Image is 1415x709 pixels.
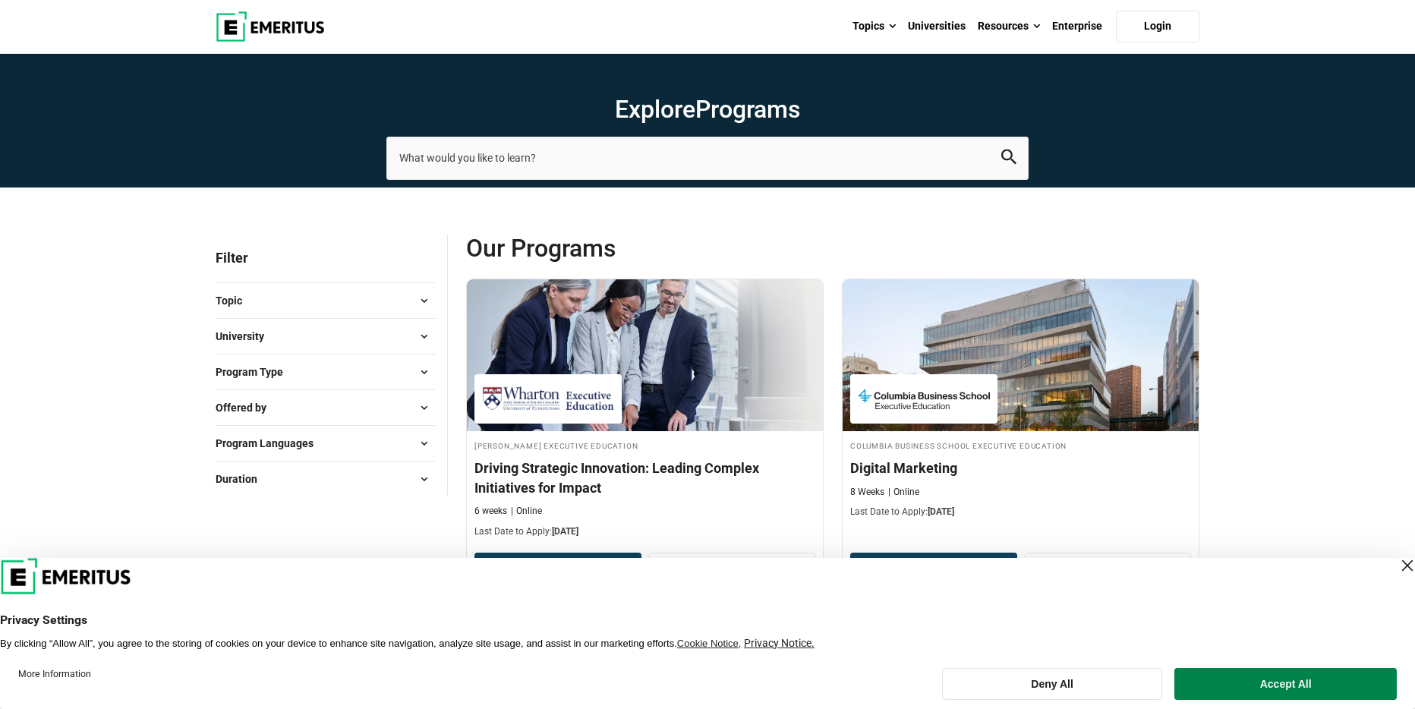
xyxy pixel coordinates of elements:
span: Topic [216,292,254,309]
h4: Driving Strategic Innovation: Leading Complex Initiatives for Impact [474,458,815,496]
span: University [216,328,276,345]
button: Program Type [216,361,435,383]
button: search [1001,150,1016,167]
img: Digital Marketing | Online Digital Marketing Course [843,279,1199,431]
a: Digital Marketing Course by Columbia Business School Executive Education - September 11, 2025 Col... [843,279,1199,527]
button: Program Languages [216,432,435,455]
p: 8 Weeks [850,486,884,499]
a: Digital Transformation Course by Wharton Executive Education - September 10, 2025 Wharton Executi... [467,279,823,546]
button: Offered by [216,396,435,419]
input: search-page [386,137,1029,179]
img: Driving Strategic Innovation: Leading Complex Initiatives for Impact | Online Digital Transformat... [467,279,823,431]
span: Our Programs [466,233,833,263]
a: search [1001,153,1016,168]
a: View Program [649,553,816,578]
h4: Columbia Business School Executive Education [850,439,1191,452]
span: Program Languages [216,435,326,452]
button: University [216,325,435,348]
a: View Program [1025,553,1192,578]
a: Login [1116,11,1199,43]
span: Programs [695,95,800,124]
p: Online [511,505,542,518]
span: Offered by [216,399,279,416]
h4: Digital Marketing [850,458,1191,477]
span: Program Type [216,364,295,380]
span: Duration [216,471,269,487]
p: Last Date to Apply: [850,506,1191,518]
button: Download Brochure [474,553,641,578]
button: Topic [216,289,435,312]
p: 6 weeks [474,505,507,518]
img: Wharton Executive Education [482,382,614,416]
h4: [PERSON_NAME] Executive Education [474,439,815,452]
p: Last Date to Apply: [474,525,815,538]
span: [DATE] [928,506,954,517]
span: [DATE] [552,526,578,537]
p: Online [888,486,919,499]
button: Duration [216,468,435,490]
p: Filter [216,233,435,282]
img: Columbia Business School Executive Education [858,382,990,416]
h1: Explore [386,94,1029,124]
button: Download Brochure [850,553,1017,578]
